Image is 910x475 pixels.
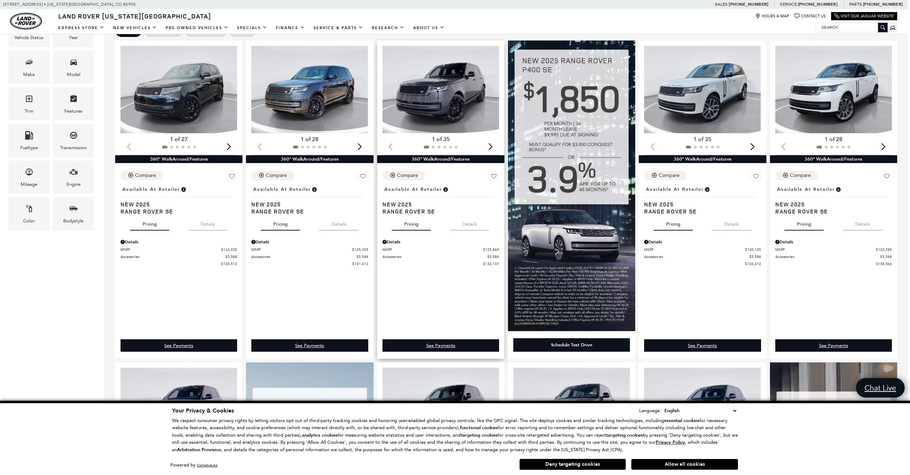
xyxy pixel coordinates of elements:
div: 1 / 2 [251,46,368,133]
div: EngineEngine [53,161,94,194]
div: 1 of 28 [775,135,892,143]
a: Specials [233,22,272,34]
span: Available at Retailer [122,185,180,193]
a: Contact Us [794,14,826,19]
button: pricing tab [392,215,431,231]
strong: functional cookies [460,425,498,431]
span: New 2025 [382,201,494,208]
a: Service & Parts [309,22,368,34]
span: Service [780,2,797,7]
img: 2025 Land Rover Range Rover SE 1 [382,46,499,133]
div: FeaturesFeatures [53,87,94,120]
div: Powered by [170,463,218,468]
a: MSRP $125,335 [251,247,368,252]
a: [STREET_ADDRESS] • [US_STATE][GEOGRAPHIC_DATA], CO 80905 [3,2,136,7]
a: MSRP $125,860 [382,247,499,252]
strong: targeting cookies [606,432,643,438]
a: [PHONE_NUMBER] [729,1,768,7]
button: pricing tab [654,215,693,231]
span: $136,412 [745,261,761,266]
span: MSRP [251,247,352,252]
span: Trim [25,93,33,107]
span: $125,335 [352,247,368,252]
button: Save Vehicle [358,171,368,184]
span: MSRP [775,247,876,252]
a: New Vehicles [109,22,161,34]
a: Available at RetailerNew 2025Range Rover SE [382,184,499,215]
span: $130,135 [745,247,761,252]
span: Engine [69,166,78,180]
span: Accessories [775,254,880,259]
div: Pricing Details - Range Rover SE [121,239,237,245]
div: Trim [25,107,33,115]
div: Pricing Details - Range Rover SE [644,239,761,245]
div: FueltypeFueltype [9,124,49,157]
span: MSRP [644,247,745,252]
div: Next slide [748,139,758,154]
span: Transmission [69,129,78,144]
img: 2025 Land Rover Range Rover Autobiography 1 [644,368,761,455]
a: $130,512 [121,261,237,266]
a: Available at RetailerNew 2025Range Rover SE [251,184,368,215]
a: land-rover [10,13,42,29]
span: Mileage [25,166,33,180]
a: Visit Our Jaguar Website [834,14,894,19]
span: MSRP [121,247,221,252]
a: Chat Live [856,378,905,398]
button: Compare Vehicle [121,171,163,180]
button: details tab [188,215,227,231]
a: Accessories $5,588 [251,254,368,259]
span: New 2025 [251,201,363,208]
a: Land Rover [US_STATE][GEOGRAPHIC_DATA] [54,12,215,20]
a: See Payments [644,339,761,352]
div: 1 of 35 [644,135,761,143]
span: $5,588 [487,254,499,259]
div: 1 / 2 [644,368,761,455]
a: MSRP $132,285 [775,247,892,252]
span: Sales [715,2,728,7]
div: 1 / 2 [121,368,237,455]
span: Bodystyle [69,203,78,217]
div: Make [23,71,35,79]
a: EXPRESS STORE [54,22,109,34]
strong: essential cookies [664,417,700,424]
div: Compare [397,172,418,179]
div: Color [23,217,35,225]
div: Vehicle Status [15,34,43,42]
span: Land Rover [US_STATE][GEOGRAPHIC_DATA] [58,12,211,20]
div: ModelModel [53,51,94,84]
a: Available at RetailerNew 2025Range Rover SE [644,184,761,215]
div: Compare [659,172,680,179]
div: Features [64,107,82,115]
div: Engine [66,180,81,188]
u: Privacy Policy [656,439,685,446]
button: Save Vehicle [881,171,892,184]
span: Vehicle is in stock and ready for immediate delivery. Due to demand, availability is subject to c... [311,185,317,193]
span: MSRP [382,247,483,252]
span: Color [25,203,33,217]
div: Model [67,71,80,79]
a: Finance [272,22,309,34]
button: pricing tab [785,215,824,231]
div: undefined - Range Rover SE [121,339,237,352]
div: 1 / 2 [121,46,237,133]
div: Next slide [486,139,496,154]
span: Accessories [382,254,487,259]
a: Accessories $5,588 [121,254,237,259]
a: MSRP $124,235 [121,247,237,252]
span: $125,860 [483,247,499,252]
div: 1 / 2 [775,46,892,133]
div: ColorColor [9,197,49,230]
a: $132,137 [382,261,499,266]
div: 1 / 2 [382,368,499,455]
span: Chat Live [861,383,900,393]
div: Language: [639,408,661,413]
a: $136,412 [644,261,761,266]
button: details tab [319,215,359,231]
div: Schedule Test Drive [513,338,630,352]
span: Model [69,56,78,71]
span: Available at Retailer [253,185,311,193]
a: MSRP $130,135 [644,247,761,252]
img: 2025 Land Rover Range Rover SE 1 [775,46,892,133]
img: 2025 Land Rover Range Rover SE 1 [513,368,630,455]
